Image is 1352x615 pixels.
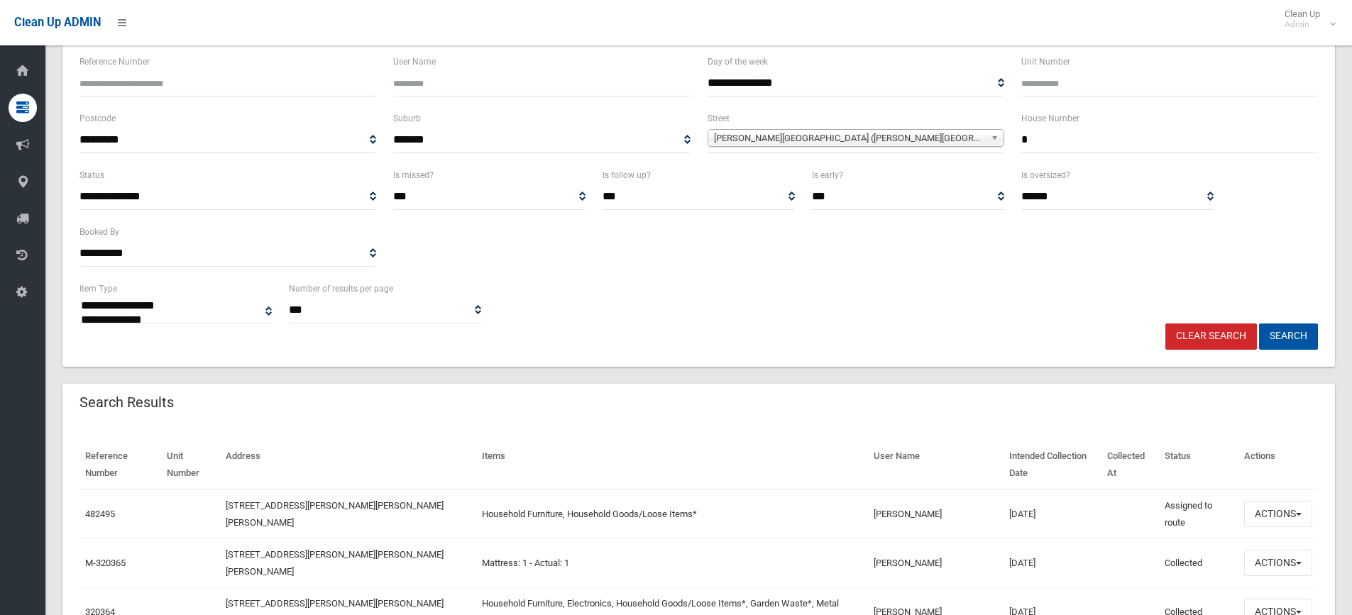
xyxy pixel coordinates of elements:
a: M-320365 [85,558,126,568]
small: Admin [1285,19,1320,30]
label: Is follow up? [603,167,651,183]
label: Suburb [393,111,421,126]
button: Actions [1244,550,1312,576]
header: Search Results [62,389,191,416]
th: Status [1159,441,1238,489]
td: [PERSON_NAME] [868,538,1004,587]
td: [PERSON_NAME] [868,489,1004,539]
label: Number of results per page [289,281,393,297]
button: Search [1259,323,1318,350]
th: Reference Number [79,441,161,489]
span: [PERSON_NAME][GEOGRAPHIC_DATA] ([PERSON_NAME][GEOGRAPHIC_DATA][PERSON_NAME]) [714,130,985,147]
th: Intended Collection Date [1004,441,1101,489]
td: [DATE] [1004,538,1101,587]
td: Mattress: 1 - Actual: 1 [476,538,869,587]
label: Is missed? [393,167,434,183]
th: Actions [1238,441,1318,489]
th: Unit Number [161,441,220,489]
label: Reference Number [79,54,150,70]
label: Status [79,167,104,183]
label: Day of the week [708,54,768,70]
th: User Name [868,441,1004,489]
label: Booked By [79,224,119,240]
label: Item Type [79,281,117,297]
td: Assigned to route [1159,489,1238,539]
th: Items [476,441,869,489]
td: [DATE] [1004,489,1101,539]
a: 482495 [85,509,115,519]
th: Address [220,441,476,489]
a: [STREET_ADDRESS][PERSON_NAME][PERSON_NAME][PERSON_NAME] [226,500,444,528]
label: User Name [393,54,436,70]
td: Collected [1159,538,1238,587]
label: Postcode [79,111,116,126]
label: Street [708,111,730,126]
th: Collected At [1101,441,1160,489]
a: Clear Search [1165,323,1257,350]
label: Is early? [812,167,843,183]
label: Is oversized? [1021,167,1070,183]
label: House Number [1021,111,1079,126]
td: Household Furniture, Household Goods/Loose Items* [476,489,869,539]
span: Clean Up [1277,9,1334,30]
a: [STREET_ADDRESS][PERSON_NAME][PERSON_NAME][PERSON_NAME] [226,549,444,577]
span: Clean Up ADMIN [14,16,101,29]
label: Unit Number [1021,54,1070,70]
button: Actions [1244,501,1312,527]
